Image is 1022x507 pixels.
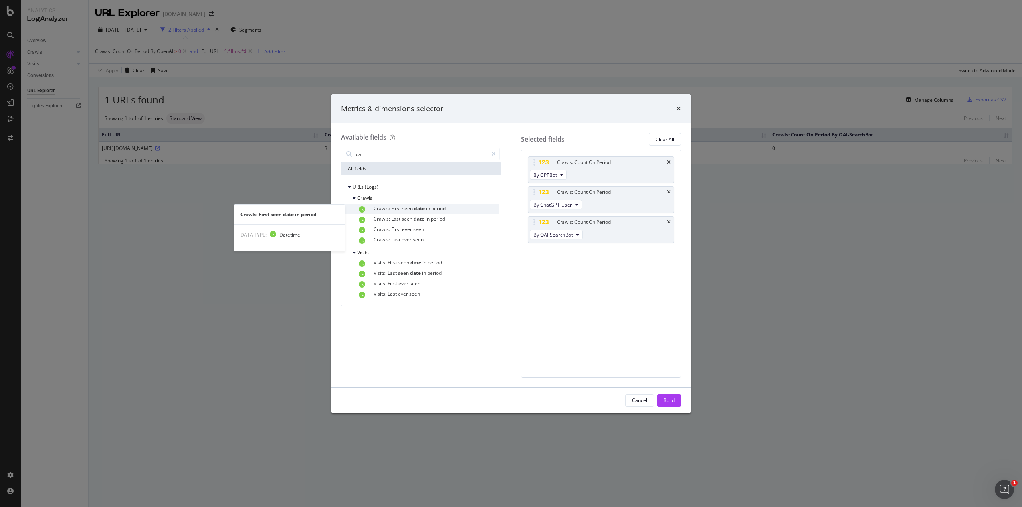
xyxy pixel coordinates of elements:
[398,259,410,266] span: seen
[365,183,378,190] span: (Logs)
[355,148,488,160] input: Search by field name
[422,259,428,266] span: in
[533,172,557,178] span: By GPTBot
[398,270,410,276] span: seen
[995,480,1014,499] iframe: Intercom live chat
[374,259,388,266] span: Visits:
[533,231,573,238] span: By OAI-SearchBot
[414,215,426,222] span: date
[374,290,388,297] span: Visits:
[374,236,391,243] span: Crawls:
[388,290,398,297] span: Last
[374,215,391,222] span: Crawls:
[426,205,431,212] span: in
[557,188,611,196] div: Crawls: Count On Period
[530,170,567,180] button: By GPTBot
[402,205,414,212] span: seen
[410,270,422,276] span: date
[667,220,671,225] div: times
[667,190,671,195] div: times
[357,195,372,201] span: Crawls
[391,215,402,222] span: Last
[410,280,420,287] span: seen
[374,280,388,287] span: Visits:
[426,215,431,222] span: in
[1011,480,1018,486] span: 1
[528,186,675,213] div: Crawls: Count On PeriodtimesBy ChatGPT-User
[391,236,402,243] span: Last
[388,259,398,266] span: First
[341,104,443,114] div: Metrics & dimensions selector
[402,236,413,243] span: ever
[374,205,391,212] span: Crawls:
[414,205,426,212] span: date
[632,397,647,404] div: Cancel
[402,226,413,233] span: ever
[625,394,654,407] button: Cancel
[528,156,675,183] div: Crawls: Count On PeriodtimesBy GPTBot
[391,226,402,233] span: First
[391,205,402,212] span: First
[664,397,675,404] div: Build
[409,290,420,297] span: seen
[388,270,398,276] span: Last
[388,280,398,287] span: First
[557,158,611,166] div: Crawls: Count On Period
[234,211,345,218] div: Crawls: First seen date in period
[557,218,611,226] div: Crawls: Count On Period
[528,216,675,243] div: Crawls: Count On PeriodtimesBy OAI-SearchBot
[374,226,391,233] span: Crawls:
[398,290,409,297] span: ever
[667,160,671,165] div: times
[530,200,582,209] button: By ChatGPT-User
[422,270,427,276] span: in
[657,394,681,407] button: Build
[656,136,674,143] div: Clear All
[353,183,365,190] span: URLs
[428,259,442,266] span: period
[431,215,445,222] span: period
[413,236,424,243] span: seen
[676,104,681,114] div: times
[341,133,386,142] div: Available fields
[357,249,369,256] span: Visits
[431,205,446,212] span: period
[402,215,414,222] span: seen
[427,270,442,276] span: period
[521,135,564,144] div: Selected fields
[331,94,691,413] div: modal
[341,162,501,175] div: All fields
[374,270,388,276] span: Visits:
[649,133,681,146] button: Clear All
[398,280,410,287] span: ever
[410,259,422,266] span: date
[413,226,424,233] span: seen
[533,201,572,208] span: By ChatGPT-User
[530,230,583,239] button: By OAI-SearchBot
